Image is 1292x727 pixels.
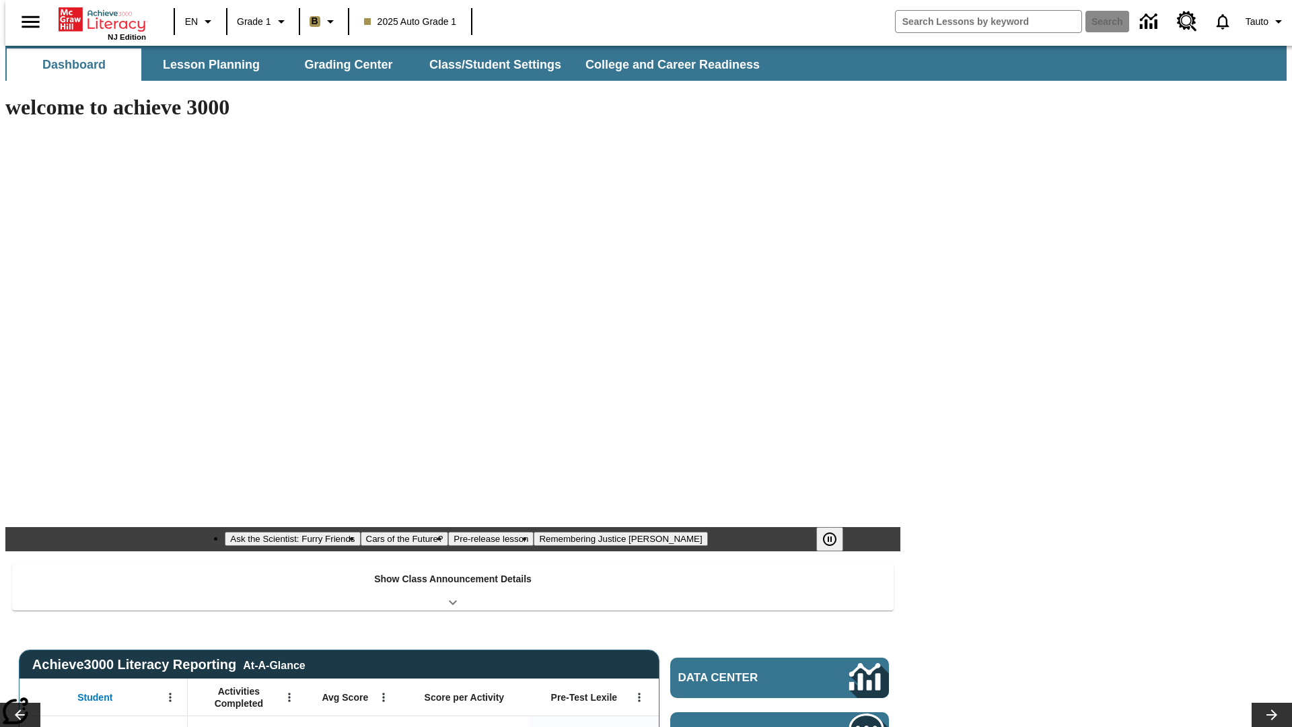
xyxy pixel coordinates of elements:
[237,15,271,29] span: Grade 1
[7,48,141,81] button: Dashboard
[144,48,279,81] button: Lesson Planning
[243,657,305,672] div: At-A-Glance
[575,48,770,81] button: College and Career Readiness
[322,691,368,703] span: Avg Score
[816,527,843,551] button: Pause
[5,95,900,120] h1: welcome to achieve 3000
[11,2,50,42] button: Open side menu
[670,658,889,698] a: Data Center
[419,48,572,81] button: Class/Student Settings
[59,5,146,41] div: Home
[1252,703,1292,727] button: Lesson carousel, Next
[59,6,146,33] a: Home
[1240,9,1292,34] button: Profile/Settings
[425,691,505,703] span: Score per Activity
[374,572,532,586] p: Show Class Announcement Details
[281,48,416,81] button: Grading Center
[231,9,295,34] button: Grade: Grade 1, Select a grade
[361,532,449,546] button: Slide 2 Cars of the Future?
[279,687,299,707] button: Open Menu
[1205,4,1240,39] a: Notifications
[5,48,772,81] div: SubNavbar
[185,15,198,29] span: EN
[534,532,707,546] button: Slide 4 Remembering Justice O'Connor
[629,687,649,707] button: Open Menu
[12,564,894,611] div: Show Class Announcement Details
[77,691,112,703] span: Student
[816,527,857,551] div: Pause
[364,15,457,29] span: 2025 Auto Grade 1
[1132,3,1169,40] a: Data Center
[160,687,180,707] button: Open Menu
[1169,3,1205,40] a: Resource Center, Will open in new tab
[1246,15,1268,29] span: Tauto
[5,46,1287,81] div: SubNavbar
[108,33,146,41] span: NJ Edition
[32,657,306,672] span: Achieve3000 Literacy Reporting
[551,691,618,703] span: Pre-Test Lexile
[179,9,222,34] button: Language: EN, Select a language
[896,11,1081,32] input: search field
[448,532,534,546] button: Slide 3 Pre-release lesson
[194,685,283,709] span: Activities Completed
[225,532,360,546] button: Slide 1 Ask the Scientist: Furry Friends
[304,9,344,34] button: Boost Class color is light brown. Change class color
[312,13,318,30] span: B
[678,671,804,685] span: Data Center
[373,687,394,707] button: Open Menu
